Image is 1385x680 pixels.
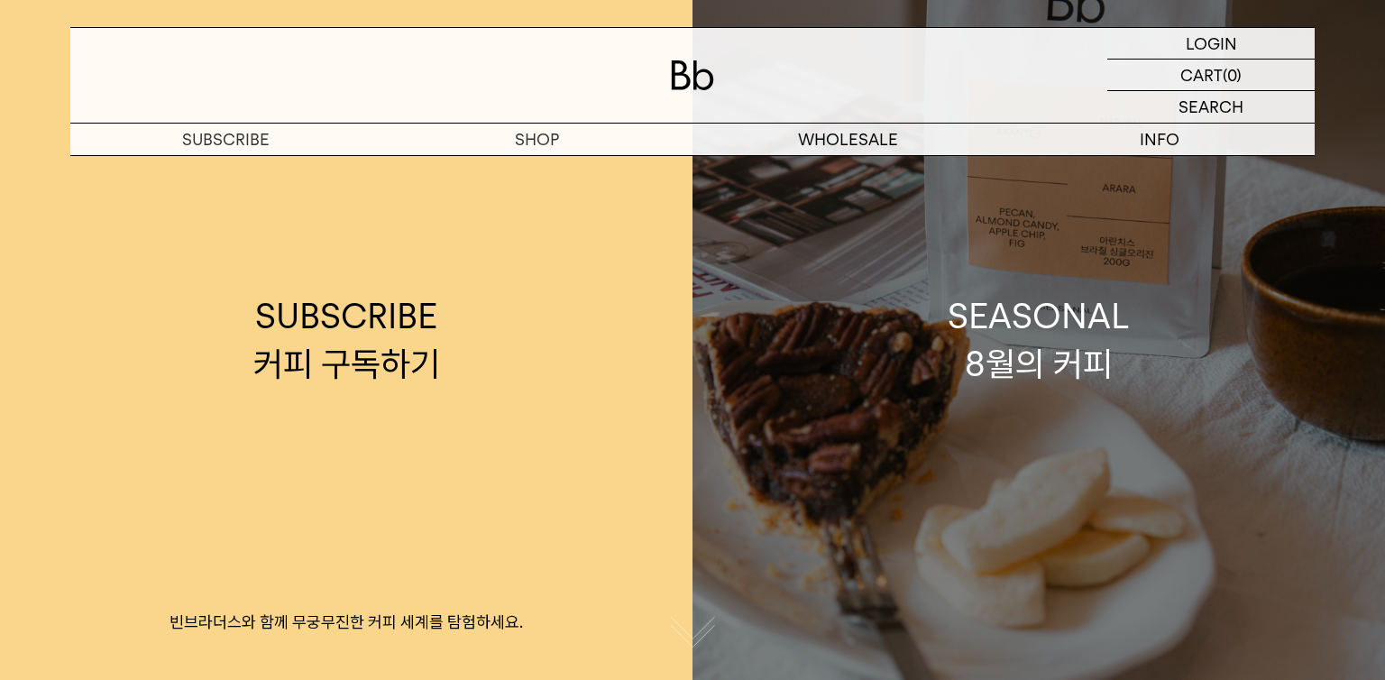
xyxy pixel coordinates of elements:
[1004,124,1315,155] p: INFO
[381,124,692,155] a: SHOP
[692,124,1004,155] p: WHOLESALE
[948,292,1130,388] div: SEASONAL 8월의 커피
[1180,60,1223,90] p: CART
[1186,28,1237,59] p: LOGIN
[70,124,381,155] a: SUBSCRIBE
[671,60,714,90] img: 로고
[1107,60,1315,91] a: CART (0)
[1223,60,1242,90] p: (0)
[1179,91,1243,123] p: SEARCH
[1107,28,1315,60] a: LOGIN
[253,292,440,388] div: SUBSCRIBE 커피 구독하기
